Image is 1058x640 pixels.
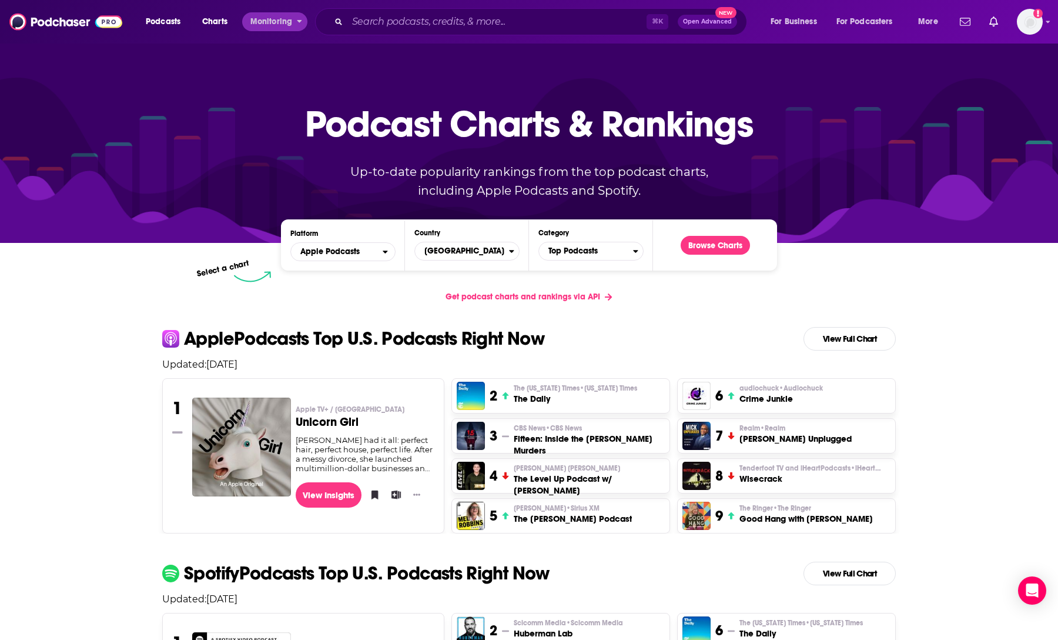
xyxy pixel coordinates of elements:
[153,359,905,370] p: Updated: [DATE]
[457,502,485,530] a: The Mel Robbins Podcast
[250,14,292,30] span: Monitoring
[715,427,723,445] h3: 7
[739,464,880,473] span: Tenderfoot TV and iHeartPodcasts
[184,329,544,348] p: Apple Podcasts Top U.S. Podcasts Right Now
[296,416,435,428] h3: Unicorn Girl
[514,433,665,456] h3: Fifteen: Inside the [PERSON_NAME] Murders
[682,382,711,410] a: Crime Junkie
[682,502,711,530] img: Good Hang with Amy Poehler
[739,384,823,393] p: audiochuck • Audiochuck
[715,387,723,405] h3: 6
[1017,9,1043,35] img: User Profile
[739,628,863,639] h3: The Daily
[514,504,600,513] span: [PERSON_NAME]
[446,292,600,302] span: Get podcast charts and rankings via API
[202,14,227,30] span: Charts
[514,473,665,496] h3: The Level Up Podcast w/ [PERSON_NAME]
[457,422,485,450] a: Fifteen: Inside the Daniel Marsh Murders
[715,622,723,639] h3: 6
[138,12,196,31] button: open menu
[739,424,852,445] a: Realm•Realm[PERSON_NAME] Unplugged
[172,398,182,419] h3: 1
[514,384,637,405] a: The [US_STATE] Times•[US_STATE] TimesThe Daily
[490,427,497,445] h3: 3
[739,433,852,445] h3: [PERSON_NAME] Unplugged
[851,464,895,472] span: • iHeartRadio
[566,619,623,627] span: • Scicomm Media
[9,11,122,33] img: Podchaser - Follow, Share and Rate Podcasts
[415,241,509,261] span: [GEOGRAPHIC_DATA]
[715,7,736,18] span: New
[153,594,905,605] p: Updated: [DATE]
[739,464,880,473] p: Tenderfoot TV and iHeartPodcasts • iHeartRadio
[146,14,180,30] span: Podcasts
[803,562,896,585] a: View Full Chart
[514,513,632,525] h3: The [PERSON_NAME] Podcast
[739,384,823,405] a: audiochuck•AudiochuckCrime Junkie
[739,504,873,525] a: The Ringer•The RingerGood Hang with [PERSON_NAME]
[682,422,711,450] a: Mick Unplugged
[836,14,893,30] span: For Podcasters
[682,462,711,490] img: Wisecrack
[184,564,550,583] p: Spotify Podcasts Top U.S. Podcasts Right Now
[514,464,665,496] a: [PERSON_NAME] [PERSON_NAME]The Level Up Podcast w/ [PERSON_NAME]
[196,258,250,279] p: Select a chart
[490,622,497,639] h3: 2
[242,12,307,31] button: open menu
[326,8,758,35] div: Search podcasts, credits, & more...
[918,14,938,30] span: More
[296,405,404,414] span: Apple TV+ / [GEOGRAPHIC_DATA]
[739,473,880,485] h3: Wisecrack
[1018,576,1046,605] div: Open Intercom Messenger
[290,242,396,261] h2: Platforms
[739,618,863,628] p: The New York Times • New York Times
[457,382,485,410] a: The Daily
[514,618,623,628] span: Scicomm Media
[514,384,637,393] p: The New York Times • New York Times
[162,330,179,347] img: apple Icon
[760,424,785,432] span: • Realm
[771,14,817,30] span: For Business
[805,619,863,627] span: • [US_STATE] Times
[580,384,637,392] span: • [US_STATE] Times
[739,513,873,525] h3: Good Hang with [PERSON_NAME]
[514,628,623,639] h3: Huberman Lab
[300,248,360,256] span: Apple Podcasts
[296,435,435,473] div: [PERSON_NAME] had it all: perfect hair, perfect house, perfect life. After a messy divorce, she l...
[490,467,497,485] h3: 4
[1017,9,1043,35] span: Logged in as brookecarr
[409,489,425,501] button: Show More Button
[457,462,485,490] img: The Level Up Podcast w/ Paul Alex
[514,464,665,473] p: Paul Alex Espinoza
[192,398,291,496] img: Unicorn Girl
[387,486,399,504] button: Add to List
[739,384,823,393] span: audiochuck
[414,242,520,261] button: Countries
[739,464,880,485] a: Tenderfoot TV and iHeartPodcasts•iHeartRadioWisecrack
[514,424,665,433] p: CBS News • CBS News
[1033,9,1043,18] svg: Add a profile image
[514,504,632,525] a: [PERSON_NAME]•Sirius XMThe [PERSON_NAME] Podcast
[514,504,632,513] p: Mel Robbins • Sirius XM
[195,12,235,31] a: Charts
[739,424,785,433] span: Realm
[234,271,271,282] img: select arrow
[739,618,863,628] span: The [US_STATE] Times
[296,405,435,435] a: Apple TV+ / [GEOGRAPHIC_DATA]Unicorn Girl
[566,504,600,512] span: • Sirius XM
[910,12,953,31] button: open menu
[773,504,811,512] span: • The Ringer
[327,162,731,200] p: Up-to-date popularity rankings from the top podcast charts, including Apple Podcasts and Spotify.
[290,242,396,261] button: open menu
[514,618,623,628] p: Scicomm Media • Scicomm Media
[305,85,754,162] p: Podcast Charts & Rankings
